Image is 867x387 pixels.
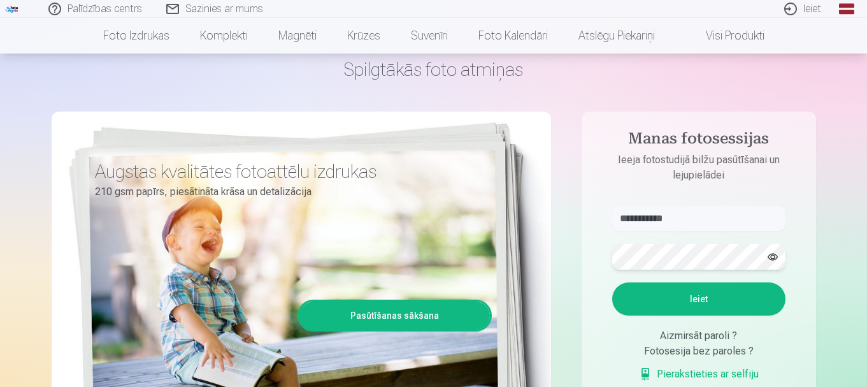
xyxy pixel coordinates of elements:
[599,129,798,152] h4: Manas fotosessijas
[88,18,185,54] a: Foto izdrukas
[612,328,785,344] div: Aizmirsāt paroli ?
[52,58,816,81] h1: Spilgtākās foto atmiņas
[670,18,780,54] a: Visi produkti
[463,18,563,54] a: Foto kalendāri
[95,160,482,183] h3: Augstas kvalitātes fotoattēlu izdrukas
[612,344,785,359] div: Fotosesija bez paroles ?
[599,152,798,183] p: Ieeja fotostudijā bilžu pasūtīšanai un lejupielādei
[563,18,670,54] a: Atslēgu piekariņi
[332,18,396,54] a: Krūzes
[5,5,19,13] img: /fa1
[396,18,463,54] a: Suvenīri
[639,367,759,382] a: Pierakstieties ar selfiju
[185,18,263,54] a: Komplekti
[95,183,482,201] p: 210 gsm papīrs, piesātināta krāsa un detalizācija
[612,282,785,316] button: Ieiet
[263,18,332,54] a: Magnēti
[299,302,490,330] a: Pasūtīšanas sākšana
